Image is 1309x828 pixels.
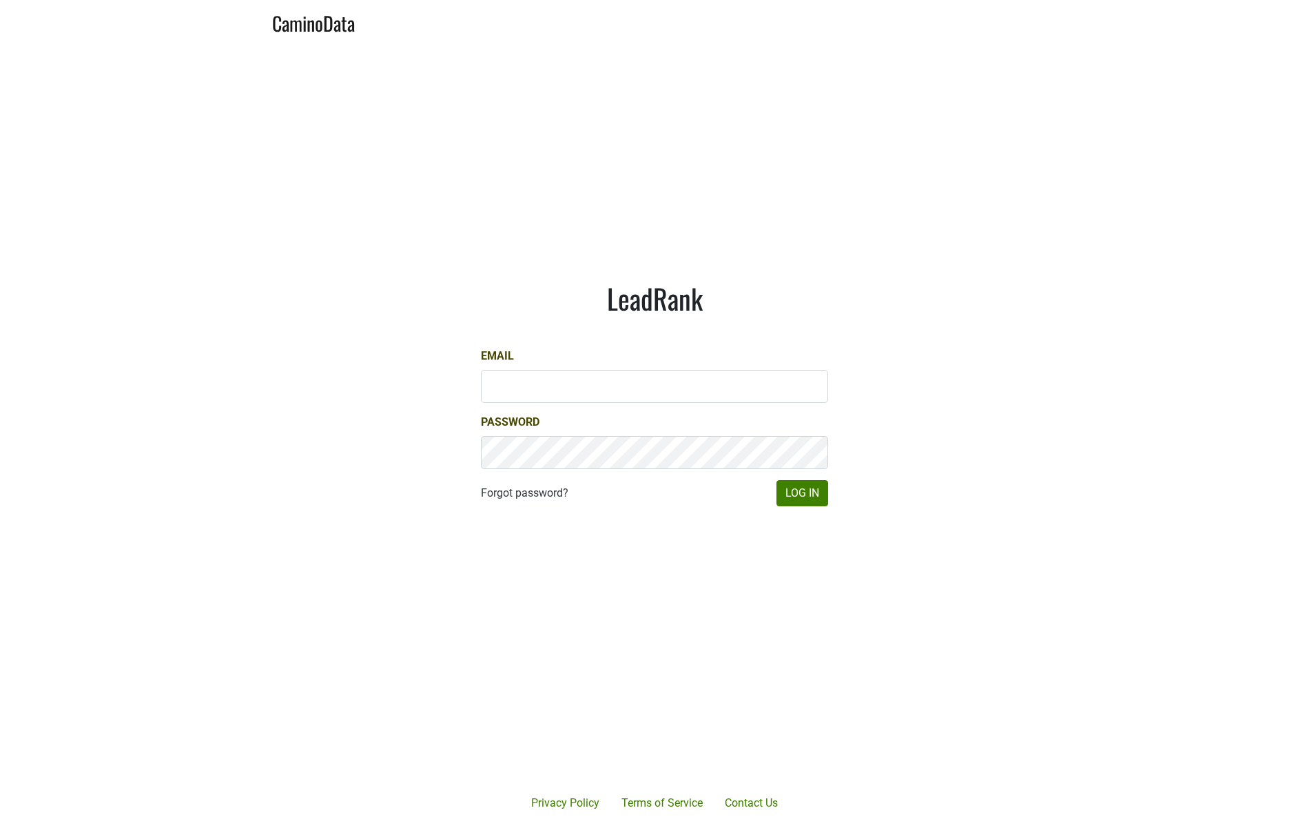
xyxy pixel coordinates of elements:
a: CaminoData [272,6,355,38]
h1: LeadRank [481,282,828,315]
label: Password [481,414,539,431]
a: Contact Us [714,789,789,817]
a: Terms of Service [610,789,714,817]
a: Forgot password? [481,485,568,501]
a: Privacy Policy [520,789,610,817]
button: Log In [776,480,828,506]
label: Email [481,348,514,364]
